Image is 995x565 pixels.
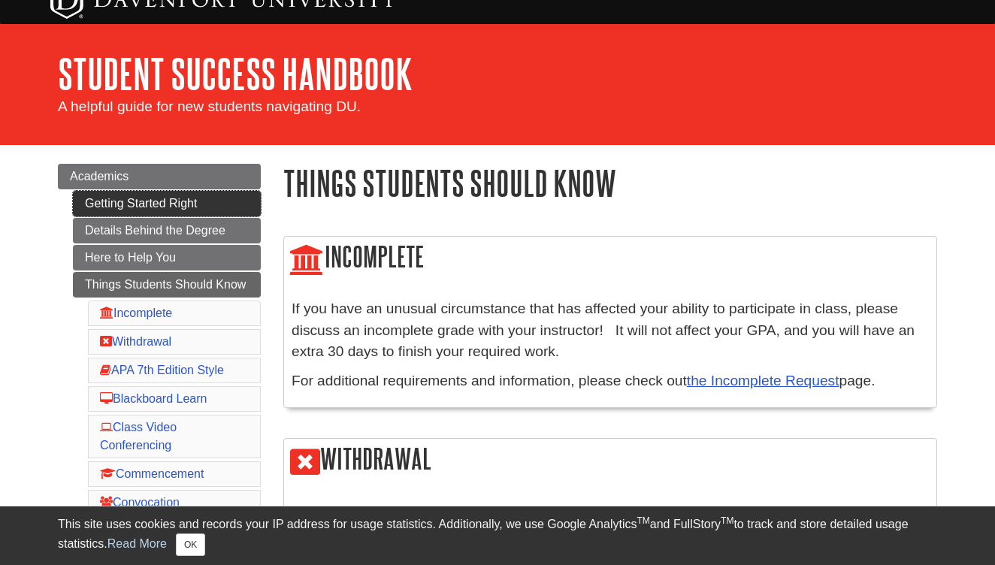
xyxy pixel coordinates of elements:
[100,335,171,348] a: Withdrawal
[58,50,413,97] a: Student Success Handbook
[100,467,204,480] a: Commencement
[100,496,180,509] a: Convocation
[70,170,129,183] span: Academics
[292,370,929,392] p: For additional requirements and information, please check out page.
[687,373,839,388] a: the Incomplete Request
[58,515,937,556] div: This site uses cookies and records your IP address for usage statistics. Additionally, we use Goo...
[100,421,177,452] a: Class Video Conferencing
[107,537,167,550] a: Read More
[73,245,261,270] a: Here to Help You
[637,515,649,526] sup: TM
[284,439,936,482] h2: Withdrawal
[73,191,261,216] a: Getting Started Right
[58,164,261,189] a: Academics
[73,272,261,298] a: Things Students Should Know
[100,392,207,405] a: Blackboard Learn
[176,533,205,556] button: Close
[283,164,937,202] h1: Things Students Should Know
[721,515,733,526] sup: TM
[284,237,936,279] h2: Incomplete
[73,218,261,243] a: Details Behind the Degree
[100,307,172,319] a: Incomplete
[58,98,361,114] span: A helpful guide for new students navigating DU.
[100,364,224,376] a: APA 7th Edition Style
[292,298,929,363] p: If you have an unusual circumstance that has affected your ability to participate in class, pleas...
